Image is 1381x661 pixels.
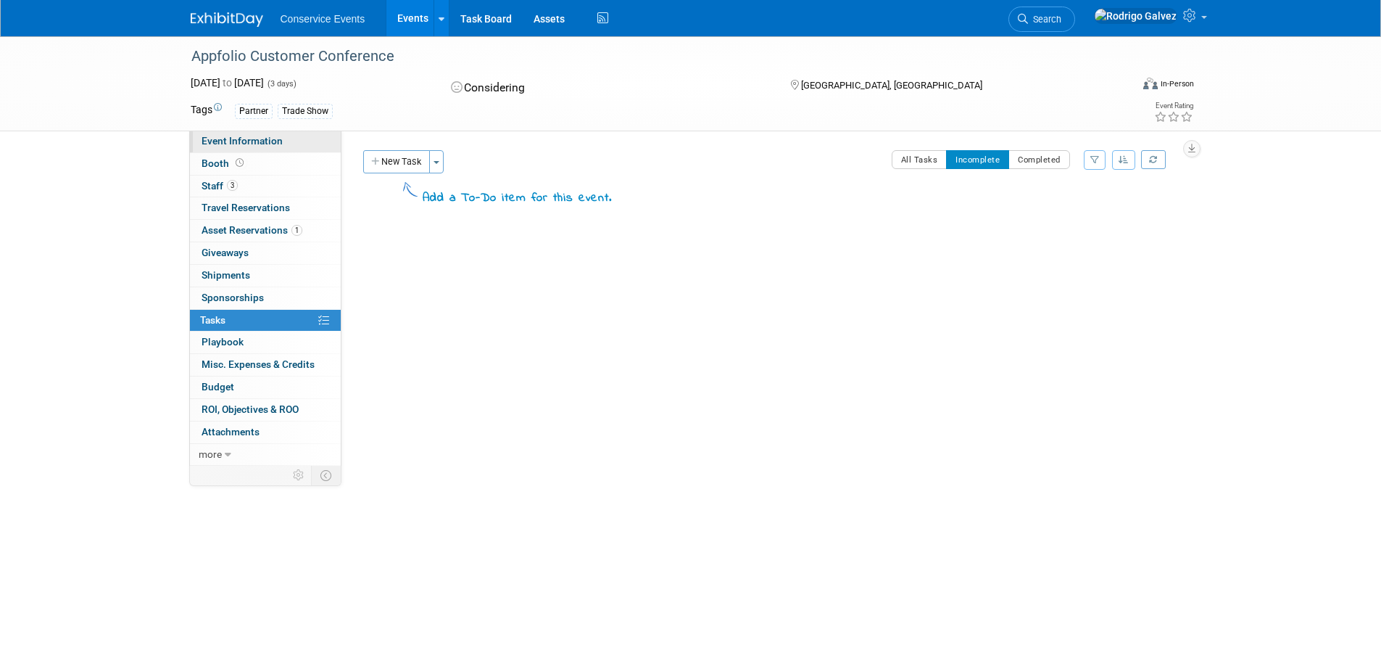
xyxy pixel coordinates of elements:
span: Conservice Events [281,13,365,25]
a: Giveaways [190,242,341,264]
div: Add a To-Do item for this event. [423,190,612,208]
span: 1 [291,225,302,236]
span: Sponsorships [202,292,264,303]
a: Playbook [190,332,341,353]
td: Tags [191,102,222,119]
span: Budget [202,381,234,393]
a: Staff3 [190,176,341,197]
a: Travel Reservations [190,197,341,219]
div: Event Rating [1154,102,1193,110]
span: to [220,77,234,89]
div: Partner [235,104,273,119]
span: 3 [227,180,238,191]
span: Event Information [202,135,283,147]
span: Misc. Expenses & Credits [202,358,315,370]
span: Playbook [202,336,244,348]
button: Incomplete [946,150,1009,169]
td: Toggle Event Tabs [311,466,341,485]
span: (3 days) [266,79,296,89]
span: Booth [202,157,246,169]
a: Misc. Expenses & Credits [190,354,341,376]
img: Rodrigo Galvez [1094,8,1177,24]
a: Tasks [190,310,341,332]
span: ROI, Objectives & ROO [202,403,299,415]
button: All Tasks [892,150,947,169]
div: Considering [447,75,767,101]
span: Staff [202,180,238,192]
a: more [190,444,341,466]
a: Search [1008,7,1075,32]
div: Trade Show [278,104,333,119]
a: Asset Reservations1 [190,220,341,242]
button: New Task [363,150,430,173]
img: ExhibitDay [191,12,263,27]
a: Refresh [1141,150,1166,169]
span: Tasks [200,314,225,326]
span: [GEOGRAPHIC_DATA], [GEOGRAPHIC_DATA] [801,80,982,91]
a: Budget [190,377,341,398]
span: Search [1028,14,1061,25]
td: Personalize Event Tab Strip [286,466,312,485]
a: Event Information [190,131,341,152]
button: Completed [1008,150,1070,169]
a: Booth [190,153,341,175]
span: Attachments [202,426,260,438]
span: more [199,448,222,460]
a: ROI, Objectives & ROO [190,399,341,421]
div: Appfolio Customer Conference [186,44,1109,70]
span: [DATE] [DATE] [191,77,264,89]
a: Shipments [190,265,341,287]
div: Event Format [1045,75,1195,97]
span: Shipments [202,269,250,281]
span: Asset Reservations [202,224,302,236]
span: Giveaways [202,247,249,258]
img: Format-Inperson.png [1143,78,1158,89]
span: Booth not reserved yet [233,157,246,168]
div: In-Person [1160,78,1194,89]
a: Attachments [190,422,341,443]
a: Sponsorships [190,287,341,309]
span: Travel Reservations [202,202,290,213]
